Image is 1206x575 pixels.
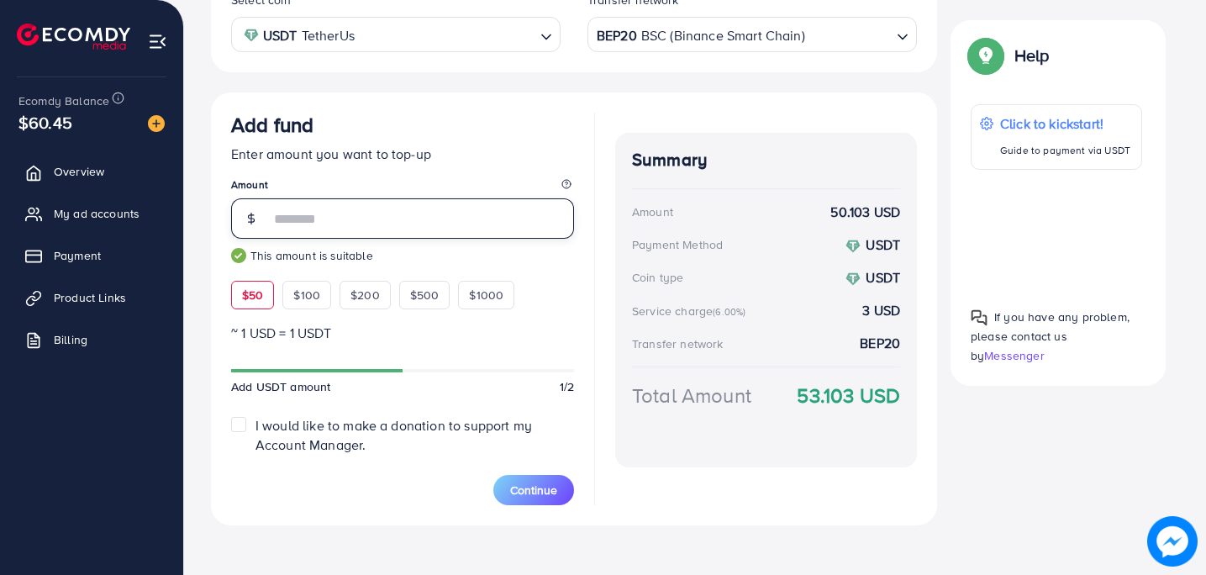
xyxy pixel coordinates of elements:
[632,236,723,253] div: Payment Method
[231,144,574,164] p: Enter amount you want to top-up
[1147,516,1197,566] img: image
[713,305,745,319] small: (6.00%)
[244,28,259,43] img: coin
[632,203,673,220] div: Amount
[148,32,167,51] img: menu
[13,155,171,188] a: Overview
[845,272,861,287] img: coin
[18,110,72,135] span: $60.45
[242,287,263,303] span: $50
[18,92,109,109] span: Ecomdy Balance
[560,378,574,395] span: 1/2
[54,205,140,222] span: My ad accounts
[1000,113,1130,134] p: Click to kickstart!
[13,323,171,356] a: Billing
[255,416,532,454] span: I would like to make a donation to support my Account Manager.
[632,303,750,319] div: Service charge
[984,347,1044,364] span: Messenger
[632,150,900,171] h4: Summary
[866,235,900,254] strong: USDT
[632,335,724,352] div: Transfer network
[13,239,171,272] a: Payment
[971,40,1001,71] img: Popup guide
[860,334,900,353] strong: BEP20
[971,309,987,326] img: Popup guide
[231,247,574,264] small: This amount is suitable
[231,17,561,51] div: Search for option
[17,24,130,50] img: logo
[231,177,574,198] legend: Amount
[830,203,900,222] strong: 50.103 USD
[54,163,104,180] span: Overview
[360,22,534,48] input: Search for option
[231,248,246,263] img: guide
[148,115,165,132] img: image
[350,287,380,303] span: $200
[632,269,683,286] div: Coin type
[1000,140,1130,161] p: Guide to payment via USDT
[13,281,171,314] a: Product Links
[231,323,574,343] p: ~ 1 USD = 1 USDT
[54,289,126,306] span: Product Links
[410,287,440,303] span: $500
[231,113,313,137] h3: Add fund
[493,475,574,505] button: Continue
[845,239,861,254] img: coin
[293,287,320,303] span: $100
[54,331,87,348] span: Billing
[302,24,355,48] span: TetherUs
[971,309,1130,364] span: If you have any problem, please contact us by
[862,301,900,320] strong: 3 USD
[54,247,101,264] span: Payment
[807,22,890,48] input: Search for option
[632,381,751,410] div: Total Amount
[263,24,298,48] strong: USDT
[231,378,330,395] span: Add USDT amount
[641,24,805,48] span: BSC (Binance Smart Chain)
[587,17,917,51] div: Search for option
[597,24,637,48] strong: BEP20
[797,381,900,410] strong: 53.103 USD
[510,482,557,499] span: Continue
[469,287,503,303] span: $1000
[866,268,900,287] strong: USDT
[13,197,171,230] a: My ad accounts
[1014,45,1050,66] p: Help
